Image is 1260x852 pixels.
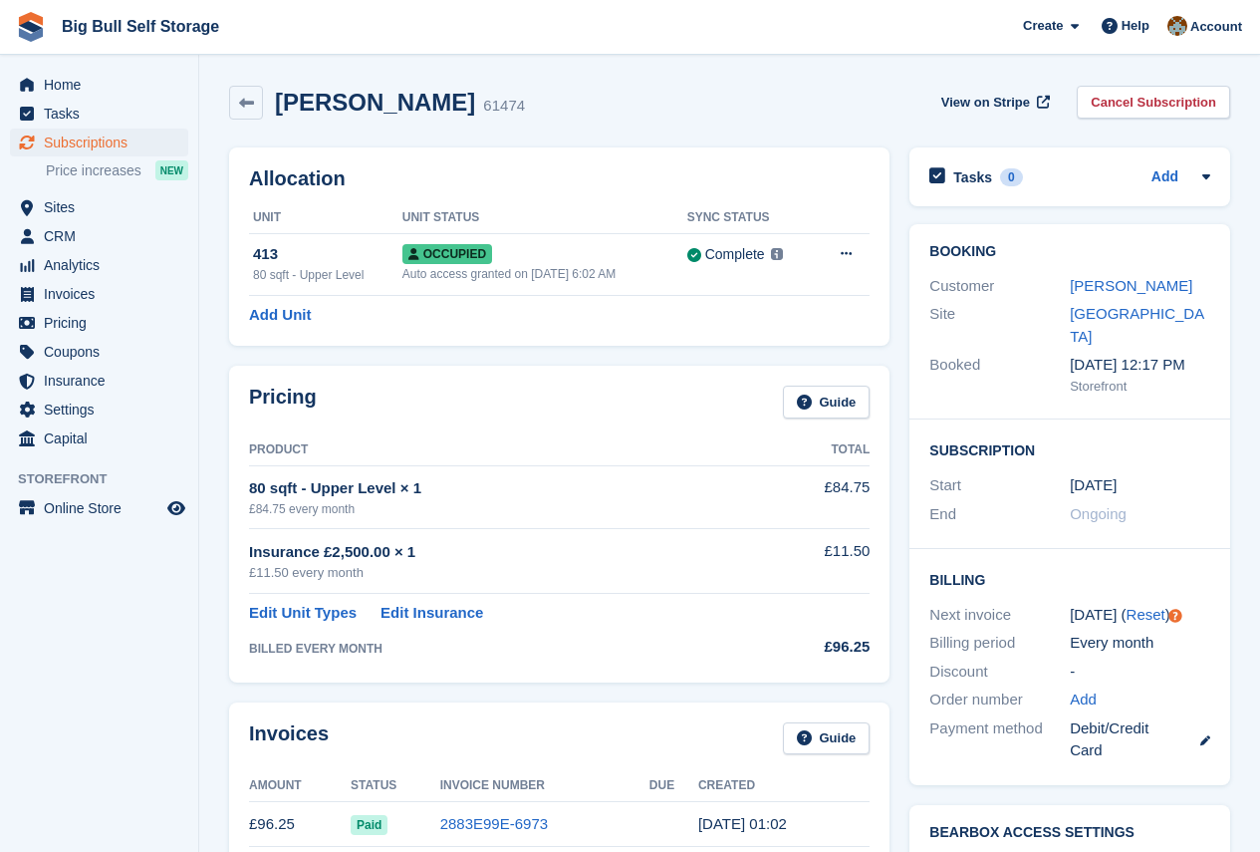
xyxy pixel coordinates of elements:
[351,815,387,835] span: Paid
[44,494,163,522] span: Online Store
[249,563,769,583] div: £11.50 every month
[649,770,698,802] th: Due
[44,71,163,99] span: Home
[249,770,351,802] th: Amount
[46,161,141,180] span: Price increases
[705,244,765,265] div: Complete
[249,477,769,500] div: 80 sqft - Upper Level × 1
[10,129,188,156] a: menu
[16,12,46,42] img: stora-icon-8386f47178a22dfd0bd8f6a31ec36ba5ce8667c1dd55bd0f319d3a0aa187defe.svg
[1190,17,1242,37] span: Account
[483,95,525,118] div: 61474
[10,222,188,250] a: menu
[1070,661,1210,684] div: -
[10,367,188,395] a: menu
[44,396,163,424] span: Settings
[10,100,188,128] a: menu
[929,632,1070,655] div: Billing period
[10,251,188,279] a: menu
[941,93,1030,113] span: View on Stripe
[1070,354,1210,377] div: [DATE] 12:17 PM
[44,425,163,452] span: Capital
[46,159,188,181] a: Price increases NEW
[1166,607,1184,625] div: Tooltip anchor
[1167,16,1187,36] img: Mike Llewellen Palmer
[953,168,992,186] h2: Tasks
[1023,16,1063,36] span: Create
[929,604,1070,627] div: Next invoice
[44,129,163,156] span: Subscriptions
[164,496,188,520] a: Preview store
[249,802,351,847] td: £96.25
[249,640,769,658] div: BILLED EVERY MONTH
[253,243,402,266] div: 413
[1070,717,1210,762] div: Debit/Credit Card
[769,636,871,659] div: £96.25
[10,193,188,221] a: menu
[929,569,1210,589] h2: Billing
[249,434,769,466] th: Product
[929,717,1070,762] div: Payment method
[10,425,188,452] a: menu
[249,602,357,625] a: Edit Unit Types
[1070,505,1127,522] span: Ongoing
[1070,305,1204,345] a: [GEOGRAPHIC_DATA]
[769,529,871,594] td: £11.50
[10,71,188,99] a: menu
[44,280,163,308] span: Invoices
[1070,604,1210,627] div: [DATE] ( )
[380,602,483,625] a: Edit Insurance
[783,386,871,419] a: Guide
[929,474,1070,497] div: Start
[929,275,1070,298] div: Customer
[249,202,402,234] th: Unit
[249,500,769,518] div: £84.75 every month
[44,251,163,279] span: Analytics
[249,304,311,327] a: Add Unit
[929,439,1210,459] h2: Subscription
[44,100,163,128] span: Tasks
[771,248,783,260] img: icon-info-grey-7440780725fd019a000dd9b08b2336e03edf1995a4989e88bcd33f0948082b44.svg
[10,396,188,424] a: menu
[10,338,188,366] a: menu
[10,309,188,337] a: menu
[929,244,1210,260] h2: Booking
[1127,606,1165,623] a: Reset
[402,265,687,283] div: Auto access granted on [DATE] 6:02 AM
[249,167,870,190] h2: Allocation
[769,465,871,528] td: £84.75
[249,722,329,755] h2: Invoices
[440,770,649,802] th: Invoice Number
[44,309,163,337] span: Pricing
[44,222,163,250] span: CRM
[929,661,1070,684] div: Discount
[1070,474,1117,497] time: 2024-11-26 00:00:00 UTC
[687,202,815,234] th: Sync Status
[155,160,188,180] div: NEW
[275,89,475,116] h2: [PERSON_NAME]
[249,386,317,419] h2: Pricing
[1122,16,1149,36] span: Help
[698,770,870,802] th: Created
[54,10,227,43] a: Big Bull Self Storage
[929,303,1070,348] div: Site
[929,689,1070,711] div: Order number
[698,815,787,832] time: 2025-08-26 00:02:49 UTC
[1070,377,1210,397] div: Storefront
[929,354,1070,396] div: Booked
[440,815,548,832] a: 2883E99E-6973
[351,770,440,802] th: Status
[18,469,198,489] span: Storefront
[1070,689,1097,711] a: Add
[402,202,687,234] th: Unit Status
[1151,166,1178,189] a: Add
[929,503,1070,526] div: End
[44,367,163,395] span: Insurance
[44,193,163,221] span: Sites
[933,86,1054,119] a: View on Stripe
[402,244,492,264] span: Occupied
[44,338,163,366] span: Coupons
[249,541,769,564] div: Insurance £2,500.00 × 1
[10,494,188,522] a: menu
[253,266,402,284] div: 80 sqft - Upper Level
